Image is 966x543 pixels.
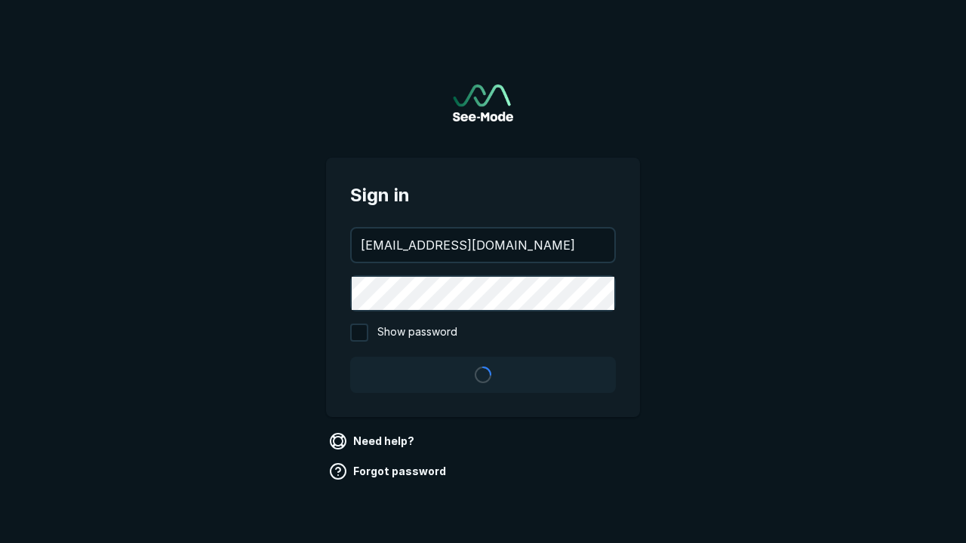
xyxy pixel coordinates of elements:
input: your@email.com [352,229,614,262]
img: See-Mode Logo [453,84,513,121]
a: Need help? [326,429,420,453]
span: Sign in [350,182,616,209]
a: Go to sign in [453,84,513,121]
span: Show password [377,324,457,342]
a: Forgot password [326,459,452,483]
